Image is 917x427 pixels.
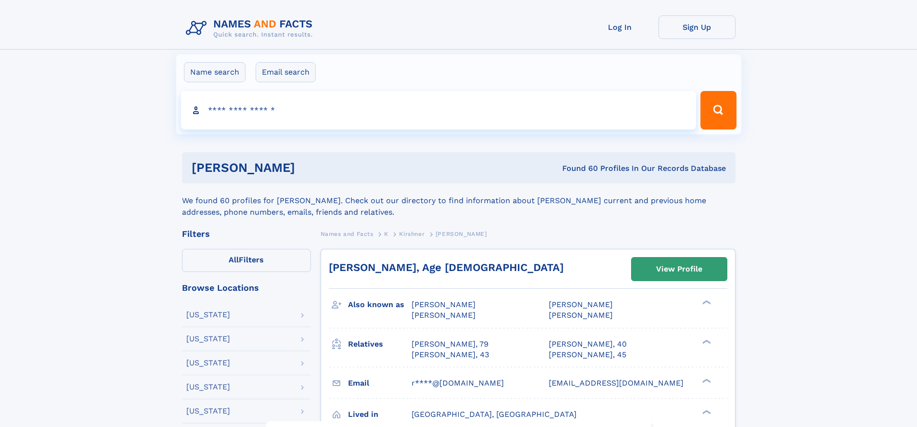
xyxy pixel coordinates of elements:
a: Log In [581,15,659,39]
a: [PERSON_NAME], 40 [549,339,627,349]
a: [PERSON_NAME], Age [DEMOGRAPHIC_DATA] [329,261,564,273]
div: [US_STATE] [186,359,230,367]
span: All [229,255,239,264]
div: [US_STATE] [186,311,230,319]
span: [EMAIL_ADDRESS][DOMAIN_NAME] [549,378,684,388]
input: search input [181,91,697,129]
div: Filters [182,230,311,238]
span: [PERSON_NAME] [412,300,476,309]
label: Name search [184,62,245,82]
div: [US_STATE] [186,407,230,415]
a: Names and Facts [321,228,374,240]
span: [PERSON_NAME] [549,300,613,309]
span: [PERSON_NAME] [436,231,487,237]
div: [US_STATE] [186,335,230,343]
span: [PERSON_NAME] [412,311,476,320]
h3: Email [348,375,412,391]
div: Browse Locations [182,284,311,292]
div: Found 60 Profiles In Our Records Database [428,163,726,174]
a: Sign Up [659,15,736,39]
a: [PERSON_NAME], 43 [412,349,489,360]
label: Email search [256,62,316,82]
a: Kirshner [399,228,425,240]
span: Kirshner [399,231,425,237]
div: View Profile [656,258,702,280]
div: ❯ [700,377,711,384]
div: We found 60 profiles for [PERSON_NAME]. Check out our directory to find information about [PERSON... [182,183,736,218]
h3: Also known as [348,297,412,313]
button: Search Button [700,91,736,129]
h3: Relatives [348,336,412,352]
a: [PERSON_NAME], 45 [549,349,626,360]
label: Filters [182,249,311,272]
h3: Lived in [348,406,412,423]
a: K [384,228,388,240]
a: [PERSON_NAME], 79 [412,339,489,349]
div: [US_STATE] [186,383,230,391]
a: View Profile [632,258,727,281]
span: K [384,231,388,237]
h1: [PERSON_NAME] [192,162,429,174]
span: [PERSON_NAME] [549,311,613,320]
div: ❯ [700,299,711,306]
span: [GEOGRAPHIC_DATA], [GEOGRAPHIC_DATA] [412,410,577,419]
img: Logo Names and Facts [182,15,321,41]
div: ❯ [700,338,711,345]
div: ❯ [700,409,711,415]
